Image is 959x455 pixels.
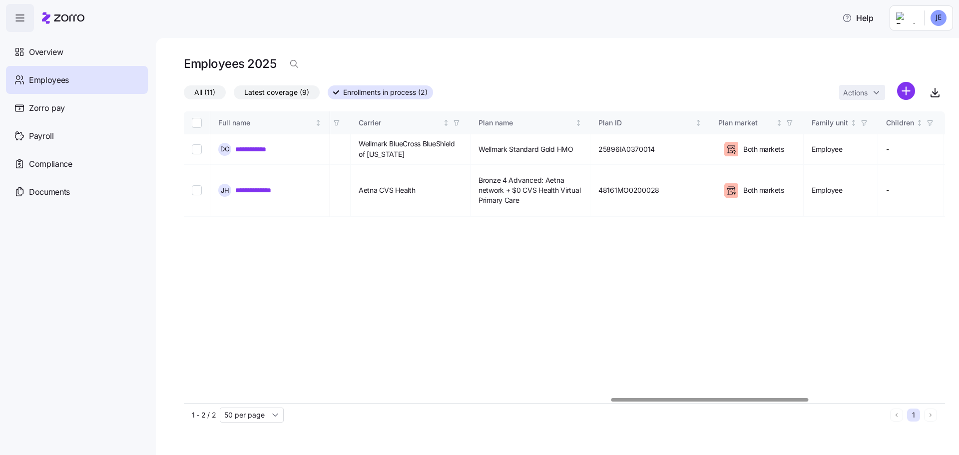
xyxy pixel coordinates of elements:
[575,119,582,126] div: Not sorted
[443,119,450,126] div: Not sorted
[886,117,914,128] div: Children
[359,185,416,195] span: Aetna CVS Health
[29,46,63,58] span: Overview
[897,82,915,100] svg: add icon
[221,187,229,194] span: J H
[890,409,903,422] button: Previous page
[812,117,848,128] div: Family unit
[471,111,590,134] th: Plan nameNot sorted
[590,111,710,134] th: Plan IDNot sorted
[6,122,148,150] a: Payroll
[359,139,462,159] span: Wellmark BlueCross BlueShield of [US_STATE]
[184,56,276,71] h1: Employees 2025
[916,119,923,126] div: Not sorted
[192,185,202,195] input: Select record 2
[850,119,857,126] div: Not sorted
[776,119,783,126] div: Not sorted
[812,185,843,195] span: Employee
[598,117,693,128] div: Plan ID
[220,146,230,152] span: D O
[479,175,582,206] span: Bronze 4 Advanced: Aetna network + $0 CVS Health Virtual Primary Care
[598,144,655,154] span: 25896IA0370014
[6,178,148,206] a: Documents
[839,85,885,100] button: Actions
[878,134,944,165] td: -
[842,12,874,24] span: Help
[6,94,148,122] a: Zorro pay
[924,409,937,422] button: Next page
[843,89,868,96] span: Actions
[343,86,428,99] span: Enrollments in process (2)
[812,144,843,154] span: Employee
[931,10,947,26] img: 53e158b0a6e4d576aaabe60d9f04b2f0
[695,119,702,126] div: Not sorted
[218,117,313,128] div: Full name
[29,74,69,86] span: Employees
[29,102,65,114] span: Zorro pay
[192,118,202,128] input: Select all records
[740,185,784,195] span: Both markets
[194,86,215,99] span: All (11)
[192,410,216,420] span: 1 - 2 / 2
[210,111,330,134] th: Full nameNot sorted
[878,111,944,134] th: ChildrenNot sorted
[834,8,882,28] button: Help
[359,117,441,128] div: Carrier
[479,144,573,154] span: Wellmark Standard Gold HMO
[315,119,322,126] div: Not sorted
[244,86,309,99] span: Latest coverage (9)
[896,12,916,24] img: Employer logo
[718,117,774,128] div: Plan market
[29,130,54,142] span: Payroll
[6,66,148,94] a: Employees
[192,144,202,154] input: Select record 1
[740,144,784,154] span: Both markets
[878,165,944,217] td: -
[29,186,70,198] span: Documents
[479,117,573,128] div: Plan name
[29,158,72,170] span: Compliance
[710,111,804,134] th: Plan marketNot sorted
[6,38,148,66] a: Overview
[598,185,659,195] span: 48161MO0200028
[6,150,148,178] a: Compliance
[804,111,878,134] th: Family unitNot sorted
[907,409,920,422] button: 1
[351,111,471,134] th: CarrierNot sorted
